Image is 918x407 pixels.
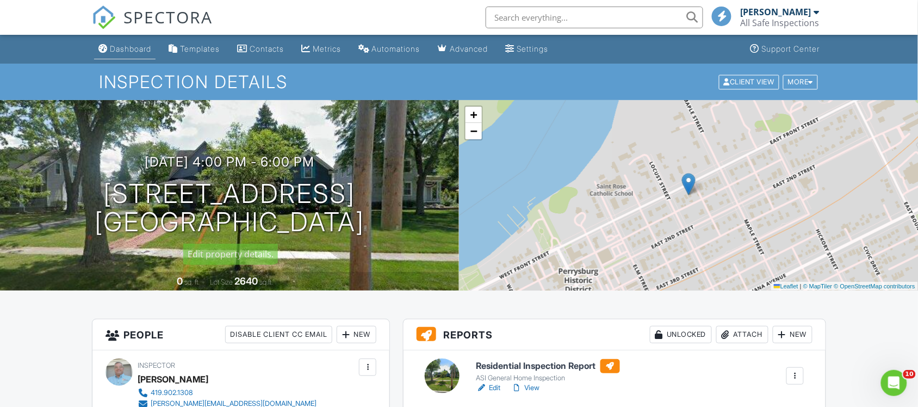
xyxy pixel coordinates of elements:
[354,39,425,59] a: Automations (Basic)
[650,326,712,343] div: Unlocked
[95,180,364,237] h1: [STREET_ADDRESS] [GEOGRAPHIC_DATA]
[92,15,213,38] a: SPECTORA
[740,17,819,28] div: All Safe Inspections
[185,278,200,286] span: sq. ft.
[517,44,549,53] div: Settings
[180,44,220,53] div: Templates
[718,77,782,85] a: Client View
[740,7,811,17] div: [PERSON_NAME]
[145,155,314,169] h3: [DATE] 4:00 pm - 6:00 pm
[716,326,768,343] div: Attach
[260,278,274,286] span: sq.ft.
[110,44,151,53] div: Dashboard
[177,275,183,287] div: 0
[313,44,341,53] div: Metrics
[151,388,193,397] div: 419.902.1308
[476,374,620,383] div: ASI General Home Inspection
[773,326,812,343] div: New
[476,383,501,393] a: Edit
[476,359,620,383] a: Residential Inspection Report ASI General Home Inspection
[476,359,620,373] h6: Residential Inspection Report
[761,44,820,53] div: Support Center
[466,107,482,123] a: Zoom in
[297,39,345,59] a: Metrics
[337,326,376,343] div: New
[123,5,213,28] span: SPECTORA
[92,319,390,350] h3: People
[719,75,779,89] div: Client View
[233,39,288,59] a: Contacts
[682,173,696,195] img: Marker
[803,283,833,289] a: © MapTiler
[372,44,420,53] div: Automations
[881,370,907,396] iframe: Intercom live chat
[235,275,258,287] div: 2640
[250,44,284,53] div: Contacts
[138,361,175,369] span: Inspector
[450,44,488,53] div: Advanced
[138,371,208,387] div: [PERSON_NAME]
[94,39,156,59] a: Dashboard
[99,72,820,91] h1: Inspection Details
[746,39,824,59] a: Support Center
[486,7,703,28] input: Search everything...
[800,283,802,289] span: |
[210,278,233,286] span: Lot Size
[512,383,540,393] a: View
[433,39,493,59] a: Advanced
[501,39,553,59] a: Settings
[834,283,915,289] a: © OpenStreetMap contributors
[774,283,798,289] a: Leaflet
[225,326,332,343] div: Disable Client CC Email
[783,75,818,89] div: More
[470,108,477,121] span: +
[903,370,916,379] span: 10
[138,387,317,398] a: 419.902.1308
[466,123,482,139] a: Zoom out
[164,39,224,59] a: Templates
[470,124,477,138] span: −
[92,5,116,29] img: The Best Home Inspection Software - Spectora
[404,319,826,350] h3: Reports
